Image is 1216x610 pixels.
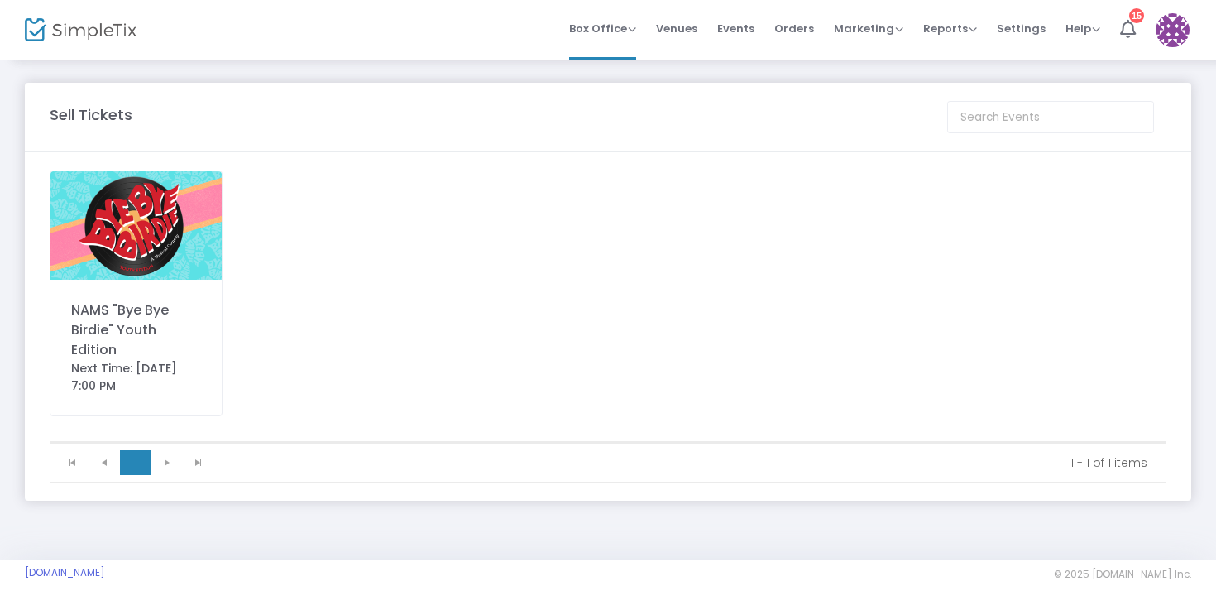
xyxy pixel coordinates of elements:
[656,7,697,50] span: Venues
[25,566,105,579] a: [DOMAIN_NAME]
[50,442,1166,443] div: Data table
[717,7,754,50] span: Events
[120,450,151,475] span: Page 1
[226,454,1147,471] kendo-pager-info: 1 - 1 of 1 items
[1054,568,1191,581] span: © 2025 [DOMAIN_NAME] Inc.
[71,300,201,360] div: NAMS "Bye Bye Birdie" Youth Edition
[50,171,222,280] img: Screenshot2025-09-10at10.17.15AM.png
[923,21,977,36] span: Reports
[50,103,132,126] m-panel-title: Sell Tickets
[997,7,1046,50] span: Settings
[1065,21,1100,36] span: Help
[1129,8,1144,23] div: 15
[834,21,903,36] span: Marketing
[569,21,636,36] span: Box Office
[774,7,814,50] span: Orders
[71,360,201,395] div: Next Time: [DATE] 7:00 PM
[947,101,1154,133] input: Search Events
